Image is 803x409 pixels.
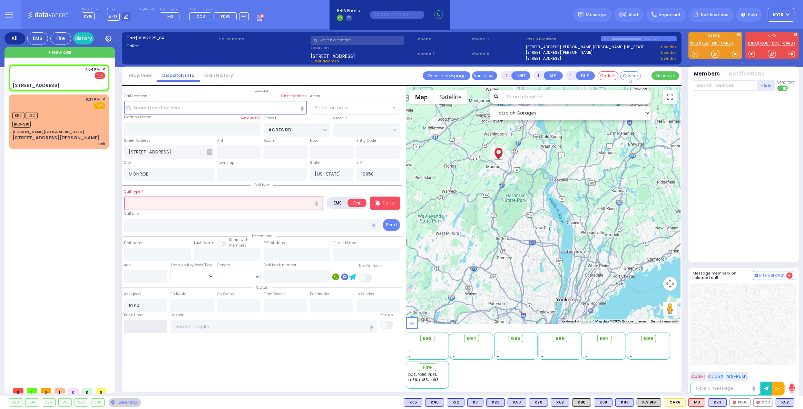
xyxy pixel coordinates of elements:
[333,116,347,121] label: Cross 2
[218,36,308,42] label: Caller name
[73,32,94,44] a: History
[664,398,686,407] div: CAR6
[107,13,120,21] span: K-18
[409,349,411,354] span: -
[82,12,95,20] span: KY18
[711,41,719,46] a: M8
[630,343,632,349] span: -
[98,141,105,147] div: unk
[758,41,770,46] a: FD36
[229,243,246,248] span: members
[217,138,223,143] label: Apt
[661,50,677,56] a: Use this
[136,35,166,41] span: [09192025_64]
[310,93,320,99] label: Areas
[170,262,214,268] div: Year/Month/Week/Day
[664,398,686,407] div: Fire Chief
[659,12,681,18] span: Important
[91,399,105,406] div: 599
[27,388,37,393] span: 1
[690,41,700,46] a: K73
[541,343,543,349] span: -
[701,12,728,18] span: Notifications
[26,399,39,406] div: 594
[598,71,618,80] button: Code-1
[594,398,613,407] div: BLS
[138,8,154,12] label: Night unit
[773,12,784,18] span: KY18
[760,273,785,278] span: Internal Chat
[409,372,447,382] div: DC3, FD90, FD81, FD89, FD85, FD93
[48,49,71,56] span: + New call
[772,382,785,396] button: 10-4
[526,44,646,50] a: [STREET_ADDRESS][PERSON_NAME][PERSON_NAME][US_STATE]
[264,138,274,143] label: Room
[755,274,758,278] img: comment-alt.png
[409,343,411,349] span: -
[511,335,521,342] span: 595
[556,335,565,342] span: 596
[629,12,639,18] span: Alert
[663,277,677,291] button: Map camera controls
[59,399,72,406] div: 596
[356,160,362,166] label: ZIP
[264,116,276,121] label: Cross 1
[264,291,285,297] label: From Scene
[86,97,100,102] span: 6:37 PM
[725,372,748,381] button: ALS-Rush
[356,291,374,297] label: In Service
[264,262,296,268] label: Call back number
[745,34,799,39] label: KJFD
[497,354,499,359] span: -
[425,398,444,407] div: K46
[124,160,131,166] label: City
[541,349,543,354] span: -
[170,312,186,318] label: Hospital
[124,211,139,217] label: Call Info
[126,43,216,49] label: Caller:
[707,372,724,381] button: Code 2
[311,53,355,58] span: [STREET_ADDRESS]
[447,398,464,407] div: BLS
[418,51,469,57] span: Phone 2
[511,71,530,80] button: UNIT
[370,11,424,19] input: (000)000-00000
[551,398,569,407] div: K62
[13,388,23,393] span: 0
[652,71,679,80] button: Message
[472,71,497,80] button: Transfer call
[615,398,634,407] div: K83
[630,354,632,359] span: -
[241,115,261,120] label: Save as POI
[248,233,276,239] span: Patient info
[55,388,65,393] span: 1
[409,90,433,104] button: Show street map
[217,160,234,166] label: Township
[467,398,483,407] div: BLS
[637,398,661,407] div: FLY 919
[508,398,526,407] div: K58
[526,50,593,56] a: [STREET_ADDRESS][PERSON_NAME]
[107,8,131,12] label: Lines
[694,70,720,78] button: Members
[12,82,60,89] div: [STREET_ADDRESS]
[541,354,543,359] span: -
[688,398,705,407] div: M8
[586,11,607,18] span: Message
[578,12,584,17] img: message.svg
[356,138,376,143] label: Entry Code
[408,315,430,324] a: Open this area in Google Maps (opens a new window)
[748,12,757,18] span: Help
[544,71,563,80] button: ALS
[729,70,765,78] button: Notifications
[281,93,307,99] label: Clear address
[708,398,727,407] div: K73
[12,112,25,119] span: K52
[529,398,548,407] div: BLS
[68,388,79,393] span: 0
[12,134,100,141] div: [STREET_ADDRESS][PERSON_NAME]
[124,262,131,268] label: Age
[630,349,632,354] span: -
[529,398,548,407] div: K20
[423,364,432,371] span: Fire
